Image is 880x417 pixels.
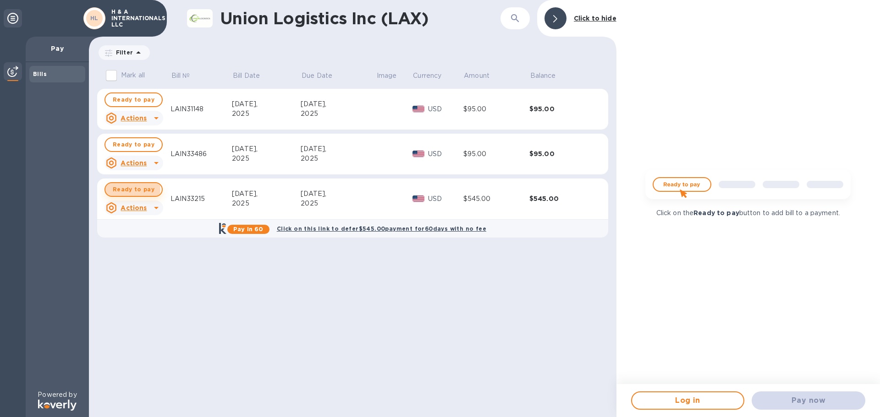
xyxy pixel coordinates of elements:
[112,49,133,56] p: Filter
[170,149,232,159] div: LAIN33486
[104,92,163,107] button: Ready to pay
[301,109,375,119] div: 2025
[113,139,154,150] span: Ready to pay
[104,182,163,197] button: Ready to pay
[233,226,263,233] b: Pay in 60
[113,94,154,105] span: Ready to pay
[574,15,616,22] b: Click to hide
[302,71,332,81] p: Due Date
[170,104,232,114] div: LAIN31148
[121,159,147,167] u: Actions
[631,391,745,410] button: Log in
[113,184,154,195] span: Ready to pay
[104,137,163,152] button: Ready to pay
[412,195,425,202] img: USD
[302,71,344,81] span: Due Date
[301,144,375,154] div: [DATE],
[301,154,375,163] div: 2025
[232,144,301,154] div: [DATE],
[220,9,461,28] h1: Union Logistics Inc (LAX)
[232,199,301,208] div: 2025
[377,71,397,81] p: Image
[33,44,82,53] p: Pay
[693,209,739,217] b: Ready to pay
[412,151,425,157] img: USD
[464,71,501,81] span: Amount
[232,109,301,119] div: 2025
[301,189,375,199] div: [DATE],
[530,71,568,81] span: Balance
[232,99,301,109] div: [DATE],
[121,204,147,211] u: Actions
[121,70,145,80] p: Mark all
[463,104,529,114] div: $95.00
[529,149,596,158] div: $95.00
[530,71,556,81] p: Balance
[277,225,486,232] b: Click on this link to defer $545.00 payment for 60 days with no fee
[121,114,147,122] u: Actions
[233,71,260,81] p: Bill Date
[233,71,272,81] span: Bill Date
[171,71,190,81] p: Bill №
[639,395,737,406] span: Log in
[90,15,99,22] b: HL
[301,199,375,208] div: 2025
[428,104,463,114] p: USD
[463,194,529,204] div: $545.00
[170,194,232,204] div: LAIN33215
[38,390,77,400] p: Powered by
[33,70,47,77] b: Bills
[463,149,529,159] div: $95.00
[171,71,202,81] span: Bill №
[529,194,596,203] div: $545.00
[529,104,596,114] div: $95.00
[413,71,441,81] p: Currency
[111,9,157,28] p: H & A INTERNATIONALS LLC
[232,189,301,199] div: [DATE],
[656,208,840,218] p: Click on the button to add bill to a payment.
[301,99,375,109] div: [DATE],
[412,106,425,112] img: USD
[428,194,463,204] p: USD
[464,71,489,81] p: Amount
[38,400,77,411] img: Logo
[428,149,463,159] p: USD
[232,154,301,163] div: 2025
